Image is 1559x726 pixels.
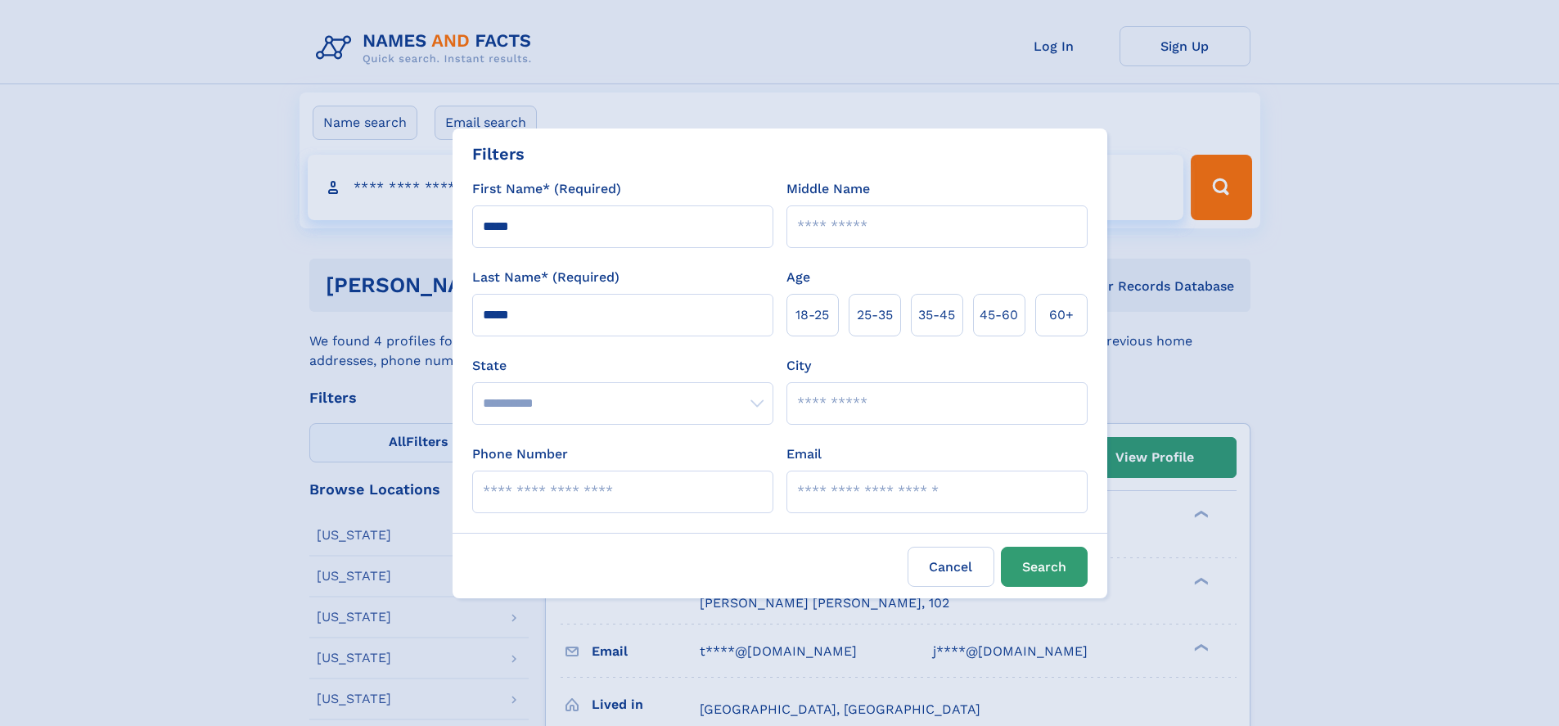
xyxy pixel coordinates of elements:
[472,268,620,287] label: Last Name* (Required)
[857,305,893,325] span: 25‑35
[786,179,870,199] label: Middle Name
[472,179,621,199] label: First Name* (Required)
[472,444,568,464] label: Phone Number
[472,142,525,166] div: Filters
[795,305,829,325] span: 18‑25
[786,444,822,464] label: Email
[1001,547,1088,587] button: Search
[980,305,1018,325] span: 45‑60
[908,547,994,587] label: Cancel
[918,305,955,325] span: 35‑45
[786,356,811,376] label: City
[1049,305,1074,325] span: 60+
[472,356,773,376] label: State
[786,268,810,287] label: Age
